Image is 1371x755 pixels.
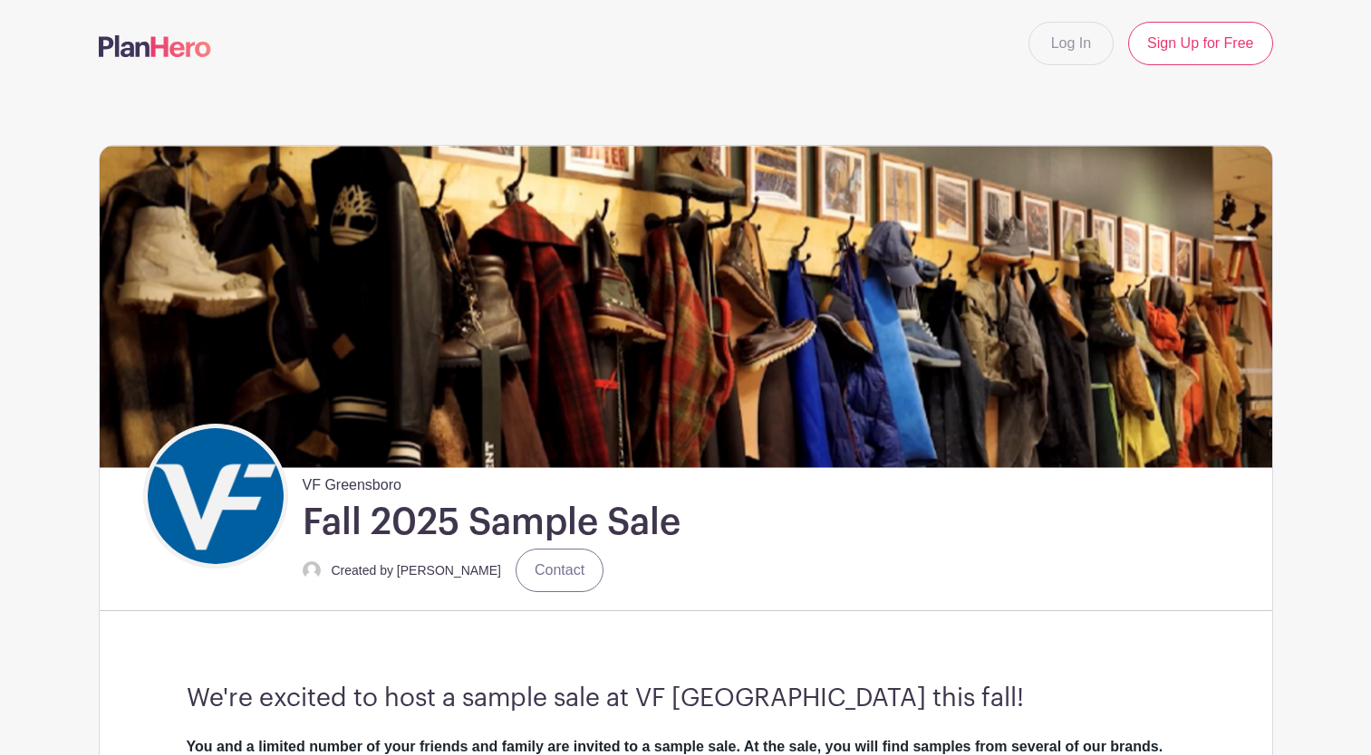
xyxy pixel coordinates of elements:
strong: You and a limited number of your friends and family are invited to a sample sale. At the sale, yo... [187,739,1163,754]
small: Created by [PERSON_NAME] [332,563,502,578]
h3: We're excited to host a sample sale at VF [GEOGRAPHIC_DATA] this fall! [187,683,1185,714]
img: logo-507f7623f17ff9eddc593b1ce0a138ce2505c220e1c5a4e2b4648c50719b7d32.svg [99,35,211,57]
img: VF_Icon_FullColor_CMYK-small.png [148,428,284,564]
a: Contact [516,549,603,592]
a: Log In [1028,22,1114,65]
span: VF Greensboro [303,467,401,496]
img: default-ce2991bfa6775e67f084385cd625a349d9dcbb7a52a09fb2fda1e96e2d18dcdb.png [303,561,321,579]
h1: Fall 2025 Sample Sale [303,500,681,545]
img: Sample%20Sale.png [100,146,1272,467]
a: Sign Up for Free [1128,22,1272,65]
